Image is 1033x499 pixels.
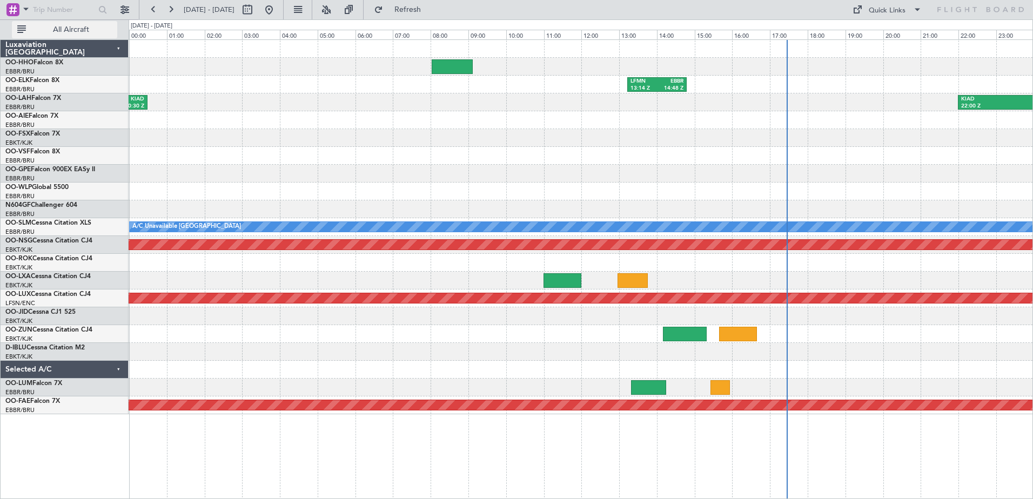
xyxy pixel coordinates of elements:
a: OO-AIEFalcon 7X [5,113,58,119]
a: OO-HHOFalcon 8X [5,59,63,66]
div: 14:48 Z [657,85,683,92]
a: OO-FSXFalcon 7X [5,131,60,137]
a: EBBR/BRU [5,68,35,76]
div: 22:00 [958,30,996,39]
span: OO-LUX [5,291,31,298]
a: EBBR/BRU [5,157,35,165]
a: OO-LUMFalcon 7X [5,380,62,387]
a: OO-LAHFalcon 7X [5,95,61,102]
a: LFSN/ENC [5,299,35,307]
div: 09:00 [468,30,506,39]
a: N604GFChallenger 604 [5,202,77,208]
span: OO-LUM [5,380,32,387]
div: 13:00 [619,30,657,39]
a: OO-ZUNCessna Citation CJ4 [5,327,92,333]
div: 03:00 [242,30,280,39]
span: All Aircraft [28,26,114,33]
a: EBBR/BRU [5,228,35,236]
span: OO-ZUN [5,327,32,333]
span: OO-LAH [5,95,31,102]
div: 05:00 [318,30,355,39]
div: 18:00 [808,30,846,39]
div: 00:00 [129,30,167,39]
span: Refresh [385,6,431,14]
span: OO-FAE [5,398,30,404]
span: OO-JID [5,309,28,315]
span: OO-HHO [5,59,33,66]
a: EBKT/KJK [5,335,32,343]
div: 21:00 [921,30,958,39]
a: OO-FAEFalcon 7X [5,398,60,404]
div: LFMN [630,78,657,85]
input: Trip Number [33,2,95,18]
a: EBBR/BRU [5,103,35,111]
a: OO-JIDCessna CJ1 525 [5,309,76,315]
a: EBBR/BRU [5,121,35,129]
a: EBBR/BRU [5,174,35,183]
a: EBKT/KJK [5,317,32,325]
div: EBBR [657,78,683,85]
a: EBKT/KJK [5,281,32,289]
a: EBKT/KJK [5,264,32,272]
span: OO-FSX [5,131,30,137]
span: OO-GPE [5,166,31,173]
a: EBBR/BRU [5,406,35,414]
div: [DATE] - [DATE] [131,22,172,31]
span: OO-VSF [5,149,30,155]
a: EBBR/BRU [5,210,35,218]
a: EBKT/KJK [5,353,32,361]
div: 10:00 [506,30,544,39]
div: A/C Unavailable [GEOGRAPHIC_DATA] [132,219,241,235]
a: OO-VSFFalcon 8X [5,149,60,155]
a: D-IBLUCessna Citation M2 [5,345,85,351]
div: 01:00 [167,30,205,39]
span: OO-NSG [5,238,32,244]
button: Quick Links [847,1,927,18]
a: OO-ROKCessna Citation CJ4 [5,255,92,262]
div: 08:00 [431,30,468,39]
div: 15:00 [695,30,733,39]
span: OO-ELK [5,77,30,84]
div: 16:00 [732,30,770,39]
div: 11:00 [544,30,582,39]
div: 02:00 [205,30,243,39]
a: EBBR/BRU [5,192,35,200]
a: OO-WLPGlobal 5500 [5,184,69,191]
span: OO-AIE [5,113,29,119]
div: 19:00 [846,30,883,39]
a: OO-NSGCessna Citation CJ4 [5,238,92,244]
span: D-IBLU [5,345,26,351]
a: OO-LUXCessna Citation CJ4 [5,291,91,298]
div: 12:00 [581,30,619,39]
div: 06:00 [355,30,393,39]
span: OO-WLP [5,184,32,191]
a: OO-SLMCessna Citation XLS [5,220,91,226]
a: EBBR/BRU [5,85,35,93]
div: Quick Links [869,5,905,16]
div: 07:00 [393,30,431,39]
a: OO-GPEFalcon 900EX EASy II [5,166,95,173]
span: OO-SLM [5,220,31,226]
div: 14:00 [657,30,695,39]
span: OO-ROK [5,255,32,262]
button: Refresh [369,1,434,18]
span: N604GF [5,202,31,208]
div: 20:00 [883,30,921,39]
a: EBKT/KJK [5,139,32,147]
span: OO-LXA [5,273,31,280]
a: OO-ELKFalcon 8X [5,77,59,84]
a: OO-LXACessna Citation CJ4 [5,273,91,280]
a: EBKT/KJK [5,246,32,254]
div: 13:14 Z [630,85,657,92]
button: All Aircraft [12,21,117,38]
div: 17:00 [770,30,808,39]
span: [DATE] - [DATE] [184,5,234,15]
div: 04:00 [280,30,318,39]
a: EBBR/BRU [5,388,35,396]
